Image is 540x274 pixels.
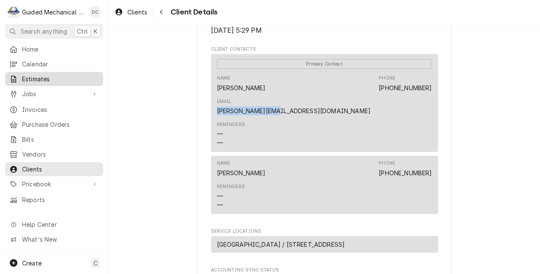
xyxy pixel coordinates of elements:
span: Bills [22,135,99,144]
div: Client Contacts List [211,54,438,217]
div: Name [217,75,231,82]
div: — [217,191,223,200]
div: Phone [379,160,395,167]
div: Email [217,98,232,105]
div: Contact [211,156,438,214]
a: [PHONE_NUMBER] [379,84,432,91]
a: [PERSON_NAME][EMAIL_ADDRESS][DOMAIN_NAME] [217,107,371,114]
span: Jobs [22,89,86,98]
span: Estimates [22,74,99,83]
span: Clients [22,165,99,174]
a: Clients [5,162,103,176]
span: Accounting Sync Status [211,267,438,274]
span: Last Modified [211,26,438,36]
div: Guided Mechanical Services, LLC's Avatar [8,6,20,18]
span: [GEOGRAPHIC_DATA] / [STREET_ADDRESS] [217,240,345,249]
span: Help Center [22,220,98,229]
span: Service Locations [211,228,438,235]
div: Service Location [211,236,438,253]
button: Search anythingCtrlK [5,24,103,39]
span: Purchase Orders [22,120,99,129]
span: Invoices [22,105,99,114]
div: Reminders [217,183,245,190]
div: Name [217,160,266,177]
button: Navigate back [155,5,168,19]
div: Reminders [217,121,245,147]
a: Go to Jobs [5,87,103,101]
div: Service Locations [211,228,438,257]
div: Service Locations List [211,236,438,256]
a: Purchase Orders [5,117,103,131]
div: — [217,129,223,138]
a: Vendors [5,147,103,161]
div: [PERSON_NAME] [217,83,266,92]
span: Client Contacts [211,46,438,53]
span: K [94,27,98,36]
span: Reports [22,195,99,204]
a: Invoices [5,103,103,117]
span: Calendar [22,60,99,68]
div: Guided Mechanical Services, LLC [22,8,84,17]
div: Reminders [217,121,245,128]
span: Search anything [20,27,67,36]
div: Phone [379,160,432,177]
a: Clients [111,5,151,19]
a: Calendar [5,57,103,71]
span: Primary Contact [217,59,432,69]
div: Email [217,98,371,115]
a: Go to What's New [5,232,103,246]
span: Ctrl [77,27,88,36]
span: Clients [127,8,147,17]
div: Contact [211,54,438,152]
span: C [93,259,98,268]
div: Name [217,160,231,167]
div: Phone [379,75,395,82]
a: Go to Help Center [5,217,103,231]
div: Daniel Cornell's Avatar [89,6,101,18]
div: Client Contacts [211,46,438,217]
span: Vendors [22,150,99,159]
div: DC [89,6,101,18]
span: [DATE] 5:29 PM [211,26,262,34]
a: Estimates [5,72,103,86]
div: — [217,138,223,147]
a: Reports [5,193,103,207]
div: [PERSON_NAME] [217,168,266,177]
span: Create [22,260,42,267]
a: [PHONE_NUMBER] [379,169,432,177]
span: What's New [22,235,98,244]
div: — [217,200,223,209]
a: Home [5,42,103,56]
span: Pricebook [22,180,86,188]
a: Bills [5,132,103,146]
div: G [8,6,20,18]
div: Reminders [217,183,245,209]
div: Primary [217,59,432,69]
div: Name [217,75,266,92]
div: Phone [379,75,432,92]
span: Client Details [168,6,217,18]
span: Home [22,45,99,54]
div: Last Modified [211,17,438,35]
a: Go to Pricebook [5,177,103,191]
